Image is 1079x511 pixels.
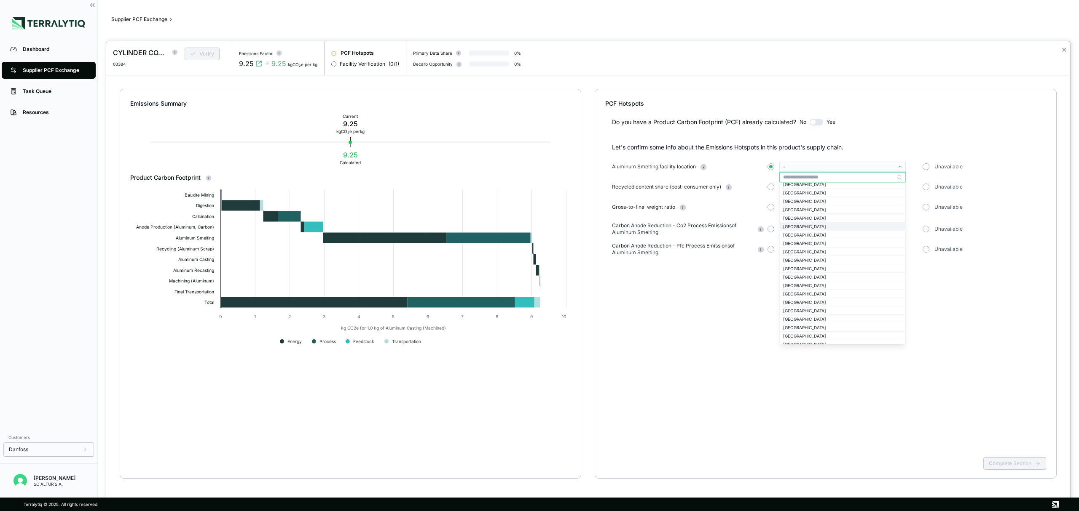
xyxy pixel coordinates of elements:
[783,164,896,169] div: -
[392,314,395,319] text: 5
[255,60,262,67] svg: View audit trail
[612,184,721,190] span: Recycled content share (post-consumer only)
[783,283,902,288] div: [GEOGRAPHIC_DATA]
[392,339,421,344] text: Transportation
[204,300,214,305] text: Total
[612,118,796,126] div: Do you have a Product Carbon Footprint (PCF) already calculated?
[561,314,566,319] text: 10
[239,51,273,56] div: Emissions Factor
[196,203,214,208] text: Digestion
[783,207,902,212] div: [GEOGRAPHIC_DATA]
[340,150,361,160] div: 9.25
[336,119,365,129] div: 9.25
[113,48,167,58] div: CYLINDER COVER
[357,314,360,319] text: 4
[783,190,902,195] div: [GEOGRAPHIC_DATA]
[783,291,902,296] div: [GEOGRAPHIC_DATA]
[783,300,902,305] div: [GEOGRAPHIC_DATA]
[173,268,214,273] text: Aluminum Recasting
[934,184,963,190] span: Unavailable
[783,182,902,187] div: [GEOGRAPHIC_DATA]
[783,266,902,271] div: [GEOGRAPHIC_DATA]
[341,325,446,331] text: kg CO2e for 1.0 kg of Aluminum Casting (Machined)
[612,163,696,170] span: Aluminum Smelting facility location
[340,61,385,67] span: Facility Verification
[192,214,214,219] text: Calcination
[336,129,365,134] div: kg CO e per kg
[783,258,902,263] div: [GEOGRAPHIC_DATA]
[287,339,302,344] text: Energy
[827,119,835,125] span: Yes
[169,278,214,284] text: Machining (Aluminum)
[389,61,399,67] span: ( 0 / 1 )
[130,99,571,108] div: Emissions Summary
[612,143,1046,152] p: Let's confirm some info about the Emissions Hotspots in this product's supply chain.
[783,333,902,338] div: [GEOGRAPHIC_DATA]
[176,235,214,241] text: Aluminum Smelting
[612,204,675,210] span: Gross-to-final weight ratio
[130,173,571,182] div: Product Carbon Footprint
[185,192,214,198] text: Bauxite Mining
[353,339,374,344] text: Feedstock
[783,232,902,237] div: [GEOGRAPHIC_DATA]
[514,61,521,67] div: 0 %
[239,59,254,69] div: 9.25
[254,314,256,319] text: 1
[336,114,365,119] div: Current
[783,325,902,330] div: [GEOGRAPHIC_DATA]
[779,162,906,172] button: -
[174,289,214,295] text: Final Transportation
[783,317,902,322] div: [GEOGRAPHIC_DATA]
[605,99,1046,108] div: PCF Hotspots
[413,51,452,56] div: Primary Data Share
[783,274,902,279] div: [GEOGRAPHIC_DATA]
[530,314,533,319] text: 9
[783,342,902,347] div: [GEOGRAPHIC_DATA]
[288,62,317,67] div: kgCO e per kg
[783,308,902,313] div: [GEOGRAPHIC_DATA]
[934,226,963,232] span: Unavailable
[113,61,174,67] div: 03384
[427,314,429,319] text: 6
[783,241,902,246] div: [GEOGRAPHIC_DATA]
[783,249,902,254] div: [GEOGRAPHIC_DATA]
[413,61,453,67] div: Decarb Opportunity
[934,246,963,253] span: Unavailable
[178,257,214,262] text: Aluminum Casting
[1061,45,1067,55] button: Close
[496,314,498,319] text: 8
[323,314,325,319] text: 3
[219,314,222,319] text: 0
[347,131,349,135] sub: 2
[783,216,902,221] div: [GEOGRAPHIC_DATA]
[934,204,963,210] span: Unavailable
[136,224,214,229] text: Anode Production (Aluminum, Carbon)
[156,246,214,252] text: Recycling (Aluminum Scrap)
[461,314,464,319] text: 7
[271,59,286,69] div: 9.25
[319,339,336,344] text: Process
[288,314,291,319] text: 2
[800,119,806,125] span: No
[340,160,361,165] div: Calculated
[783,199,902,204] div: [GEOGRAPHIC_DATA]
[934,163,963,170] span: Unavailable
[514,51,521,56] div: 0 %
[612,222,753,236] span: Carbon Anode Reduction - Co2 Process Emissions of Aluminum Smelting
[341,50,374,56] span: PCF Hotspots
[299,64,301,68] sub: 2
[783,224,902,229] div: [GEOGRAPHIC_DATA]
[612,242,753,256] span: Carbon Anode Reduction - Pfc Process Emissions of Aluminum Smelting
